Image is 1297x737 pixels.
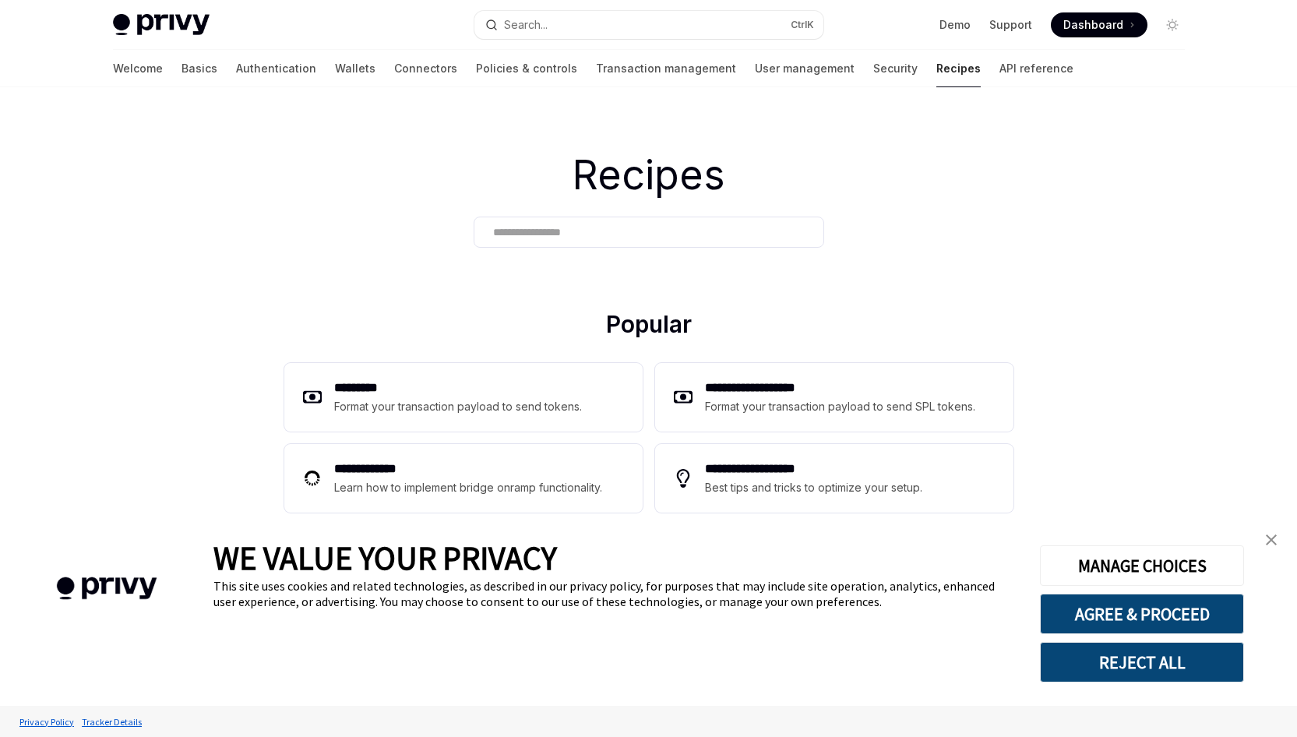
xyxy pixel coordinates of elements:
[1040,594,1244,634] button: AGREE & PROCEED
[1063,17,1123,33] span: Dashboard
[936,50,981,87] a: Recipes
[1051,12,1147,37] a: Dashboard
[16,708,78,735] a: Privacy Policy
[113,50,163,87] a: Welcome
[78,708,146,735] a: Tracker Details
[1256,524,1287,555] a: close banner
[939,17,971,33] a: Demo
[394,50,457,87] a: Connectors
[334,397,582,416] div: Format your transaction payload to send tokens.
[989,17,1032,33] a: Support
[1160,12,1185,37] button: Toggle dark mode
[213,538,557,578] span: WE VALUE YOUR PRIVACY
[1040,545,1244,586] button: MANAGE CHOICES
[334,478,602,497] div: Learn how to implement bridge onramp functionality.
[284,363,643,432] a: **** ****Format your transaction payload to send tokens.
[113,14,210,36] img: light logo
[474,11,823,39] button: Open search
[284,444,643,513] a: **** **** ***Learn how to implement bridge onramp functionality.
[476,50,577,87] a: Policies & controls
[1040,642,1244,682] button: REJECT ALL
[791,19,814,31] span: Ctrl K
[335,50,375,87] a: Wallets
[182,50,217,87] a: Basics
[1266,534,1277,545] img: close banner
[705,478,922,497] div: Best tips and tricks to optimize your setup.
[705,397,975,416] div: Format your transaction payload to send SPL tokens.
[213,578,1017,609] div: This site uses cookies and related technologies, as described in our privacy policy, for purposes...
[284,310,1013,344] h2: Popular
[236,50,316,87] a: Authentication
[596,50,736,87] a: Transaction management
[873,50,918,87] a: Security
[23,555,190,622] img: company logo
[755,50,855,87] a: User management
[999,50,1073,87] a: API reference
[504,16,548,34] div: Search...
